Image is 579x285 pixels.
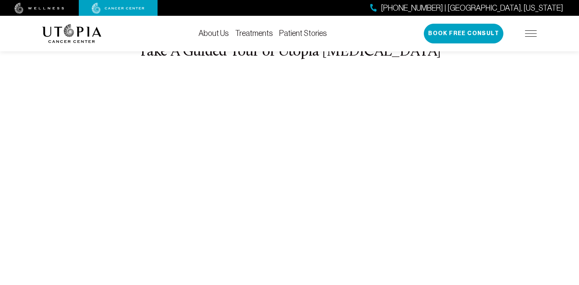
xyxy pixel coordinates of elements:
[92,3,145,14] img: cancer center
[235,29,273,37] a: Treatments
[42,44,537,60] h3: Take A Guided Tour of Utopia [MEDICAL_DATA]
[15,3,64,14] img: wellness
[279,29,327,37] a: Patient Stories
[424,24,503,43] button: Book Free Consult
[370,2,563,14] a: [PHONE_NUMBER] | [GEOGRAPHIC_DATA], [US_STATE]
[199,29,229,37] a: About Us
[525,30,537,37] img: icon-hamburger
[381,2,563,14] span: [PHONE_NUMBER] | [GEOGRAPHIC_DATA], [US_STATE]
[42,24,102,43] img: logo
